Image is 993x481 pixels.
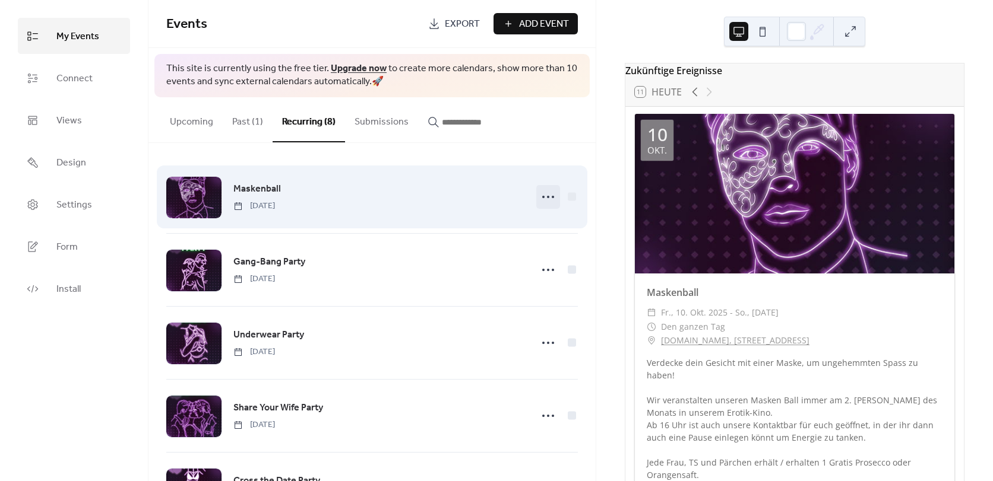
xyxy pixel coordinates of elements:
[56,238,78,256] span: Form
[160,97,223,141] button: Upcoming
[661,333,809,348] a: [DOMAIN_NAME], [STREET_ADDRESS]
[18,144,130,180] a: Design
[331,59,387,78] a: Upgrade now
[494,13,578,34] button: Add Event
[18,60,130,96] a: Connect
[519,17,569,31] span: Add Event
[233,273,275,285] span: [DATE]
[233,181,281,197] a: Maskenball
[345,97,418,141] button: Submissions
[18,102,130,138] a: Views
[56,280,81,298] span: Install
[647,333,656,348] div: ​
[56,154,86,172] span: Design
[18,270,130,307] a: Install
[233,419,275,431] span: [DATE]
[635,356,954,481] div: Verdecke dein Gesicht mit einer Maske, um ungehemmten Spass zu haben! Wir veranstalten unseren Ma...
[647,126,668,144] div: 10
[18,186,130,222] a: Settings
[647,146,667,155] div: Okt.
[18,18,130,54] a: My Events
[56,112,82,130] span: Views
[18,228,130,265] a: Form
[273,97,345,142] button: Recurring (8)
[56,196,92,214] span: Settings
[233,346,275,358] span: [DATE]
[56,27,99,46] span: My Events
[233,182,281,196] span: Maskenball
[56,69,93,88] span: Connect
[233,254,305,270] a: Gang-Bang Party
[166,62,578,89] span: This site is currently using the free tier. to create more calendars, show more than 10 events an...
[661,320,725,334] span: Den ganzen Tag
[625,63,964,78] div: Zukünftige Ereignisse
[661,305,779,320] span: Fr., 10. Okt. 2025 - So., [DATE]
[635,285,954,300] div: Maskenball
[233,327,304,343] a: Underwear Party
[419,13,489,34] a: Export
[233,400,323,416] a: Share Your Wife Party
[223,97,273,141] button: Past (1)
[647,320,656,334] div: ​
[233,200,275,212] span: [DATE]
[166,11,207,37] span: Events
[445,17,480,31] span: Export
[647,305,656,320] div: ​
